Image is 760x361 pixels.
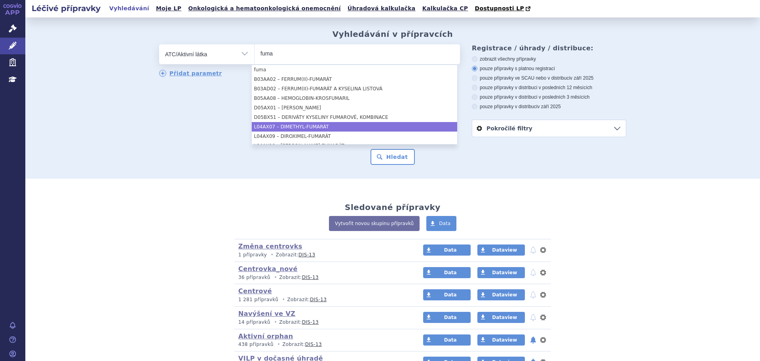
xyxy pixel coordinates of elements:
a: Dataview [477,334,525,346]
li: B05AA08 – HEMOGLOBIN-KROSFUMARIL [252,94,457,103]
a: Dataview [477,244,525,256]
a: Moje LP [154,3,184,14]
button: nastavení [539,335,547,345]
label: pouze přípravky ve SCAU nebo v distribuci [472,75,626,81]
span: 1 přípravky [238,252,267,258]
label: pouze přípravky s platnou registrací [472,65,626,72]
i: • [275,341,282,348]
button: nastavení [539,245,547,255]
a: Dostupnosti LP [472,3,534,14]
a: DIS-13 [298,252,315,258]
button: notifikace [529,268,537,277]
li: L04AX09 – DIROXIMEL-FUMARÁT [252,132,457,141]
button: nastavení [539,290,547,300]
a: Dataview [477,312,525,323]
a: Onkologická a hematoonkologická onemocnění [186,3,343,14]
a: Úhradová kalkulačka [345,3,418,14]
p: Zobrazit: [238,296,408,303]
a: Data [423,289,471,300]
button: notifikace [529,245,537,255]
label: zobrazit všechny přípravky [472,56,626,62]
span: v září 2025 [570,75,593,81]
span: Dataview [492,337,517,343]
a: Dataview [477,289,525,300]
span: Dataview [492,292,517,298]
span: Data [439,221,450,226]
label: pouze přípravky v distribuci [472,103,626,110]
p: Zobrazit: [238,319,408,326]
a: Navýšení ve VZ [238,310,295,317]
button: Hledat [370,149,415,165]
a: Dataview [477,267,525,278]
span: 438 přípravků [238,342,274,347]
h3: Registrace / úhrady / distribuce: [472,44,626,52]
li: D05BX51 – DERIVÁTY KYSELINY FUMAROVÉ, KOMBINACE [252,113,457,122]
button: notifikace [529,313,537,322]
button: nastavení [539,313,547,322]
label: pouze přípravky v distribuci v posledních 12 měsících [472,84,626,91]
label: pouze přípravky v distribuci v posledních 3 měsících [472,94,626,100]
h2: Sledované přípravky [345,202,441,212]
a: DIS-13 [305,342,322,347]
li: B03AD02 – FERRUM(II)-FUMARÁT A KYSELINA LISTOVÁ [252,84,457,94]
span: 36 přípravků [238,275,270,280]
li: B03AA02 – FERRUM(II)-FUMARÁT [252,74,457,84]
span: Data [444,270,457,275]
a: Změna centrovks [238,243,302,250]
a: DIS-13 [302,275,319,280]
li: D05AX01 – [PERSON_NAME] [252,103,457,113]
a: DIS-13 [310,297,327,302]
button: nastavení [539,268,547,277]
i: • [269,252,276,258]
a: Centrovka_nové [238,265,298,273]
a: Aktivní orphan [238,332,293,340]
i: • [272,274,279,281]
span: v září 2025 [537,104,560,109]
span: Data [444,337,457,343]
li: L04AX07 – DIMETHYL-FUMARÁT [252,122,457,132]
a: Data [426,216,456,231]
button: notifikace [529,290,537,300]
p: Zobrazit: [238,252,408,258]
span: Dataview [492,270,517,275]
p: Zobrazit: [238,341,408,348]
a: DIS-13 [302,319,319,325]
a: Vyhledávání [107,3,152,14]
a: Data [423,334,471,346]
p: Zobrazit: [238,274,408,281]
span: Dataview [492,247,517,253]
a: Pokročilé filtry [472,120,626,137]
h2: Vyhledávání v přípravcích [332,29,453,39]
a: Kalkulačka CP [420,3,471,14]
a: Data [423,244,471,256]
span: Data [444,315,457,320]
i: • [280,296,287,303]
li: L04AX10 – [PERSON_NAME]-FUMARÁT [252,141,457,151]
span: 14 přípravků [238,319,270,325]
span: Dataview [492,315,517,320]
a: Data [423,267,471,278]
button: notifikace [529,335,537,345]
a: Data [423,312,471,323]
i: • [272,319,279,326]
span: 1 281 přípravků [238,297,278,302]
a: Přidat parametr [159,70,222,77]
span: Data [444,292,457,298]
a: Vytvořit novou skupinu přípravků [329,216,420,231]
a: Centrové [238,287,272,295]
h2: Léčivé přípravky [25,3,107,14]
li: fuma [252,65,457,74]
span: Dostupnosti LP [475,5,524,11]
span: Data [444,247,457,253]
